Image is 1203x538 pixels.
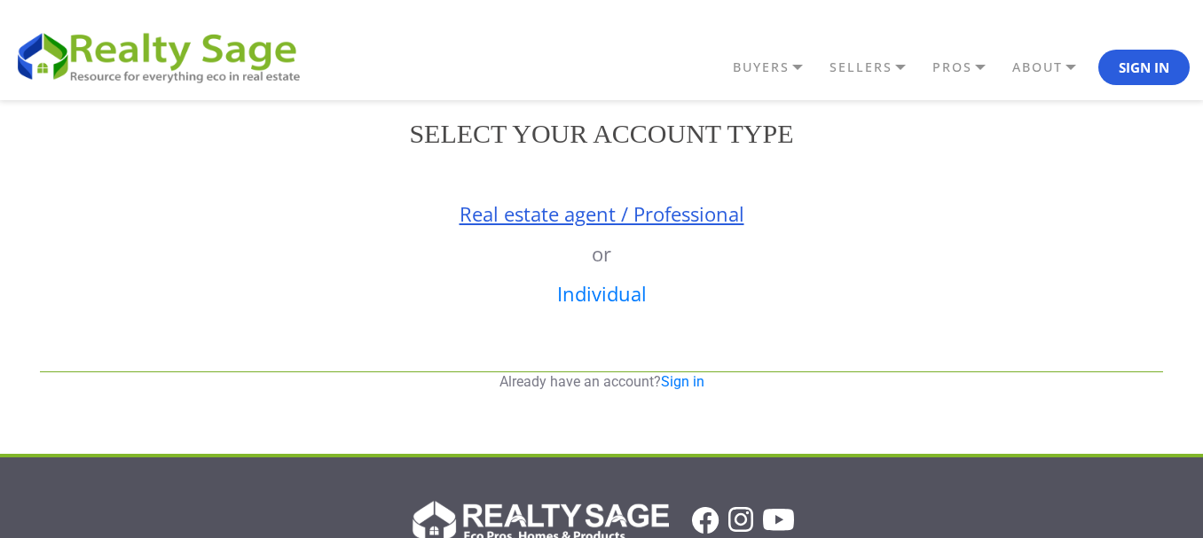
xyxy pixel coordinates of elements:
a: BUYERS [728,52,825,82]
h2: Select your account type [27,118,1176,150]
a: ABOUT [1008,52,1098,82]
a: Sign in [661,373,704,390]
div: or [27,176,1176,354]
a: Real estate agent / Professional [460,200,744,227]
a: Individual [557,280,647,307]
a: SELLERS [825,52,928,82]
button: Sign In [1098,50,1190,85]
p: Already have an account? [40,372,1163,392]
a: PROS [928,52,1008,82]
img: REALTY SAGE [13,27,315,85]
